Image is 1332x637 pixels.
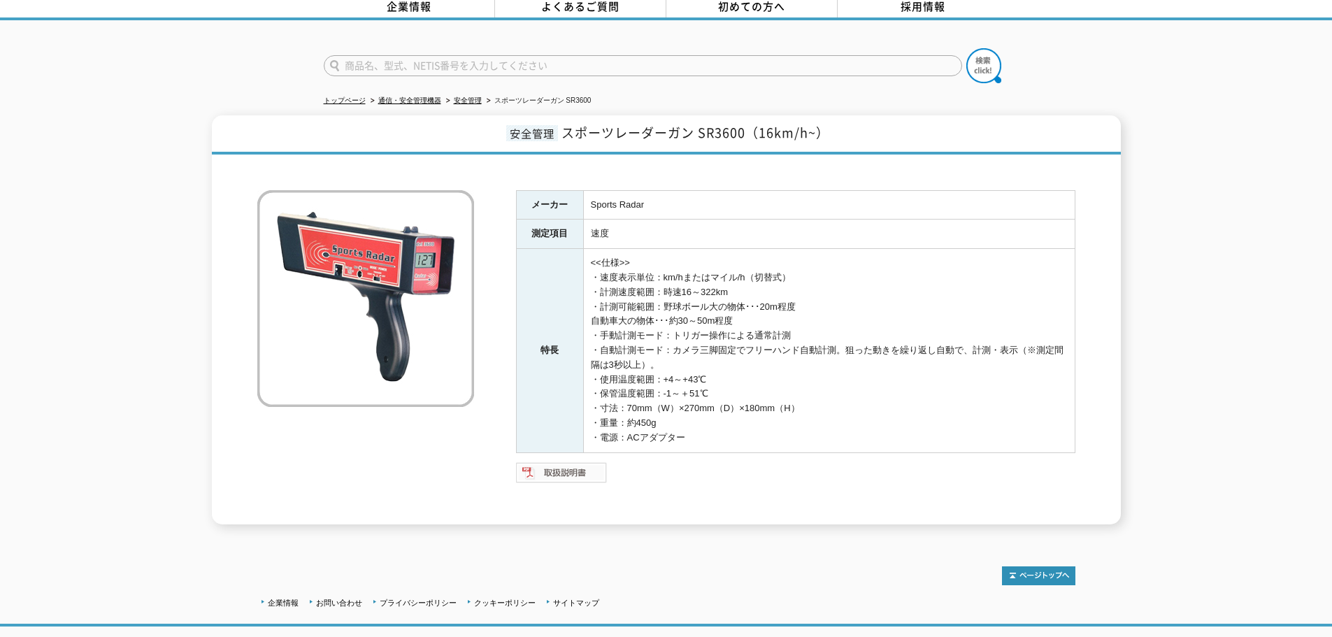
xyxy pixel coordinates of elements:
th: 測定項目 [516,220,583,249]
td: 速度 [583,220,1075,249]
a: サイトマップ [553,599,599,607]
td: <<仕様>> ・速度表示単位：km/hまたはマイル/h（切替式） ・計測速度範囲：時速16～322km ・計測可能範囲：野球ボール大の物体･･･20m程度 自動車大の物体･･･約30～50m程度... [583,249,1075,452]
li: スポーツレーダーガン SR3600 [484,94,592,108]
img: 取扱説明書 [516,461,608,484]
img: トップページへ [1002,566,1075,585]
img: スポーツレーダーガン SR3600 [257,190,474,407]
th: 特長 [516,249,583,452]
td: Sports Radar [583,190,1075,220]
a: クッキーポリシー [474,599,536,607]
input: 商品名、型式、NETIS番号を入力してください [324,55,962,76]
span: スポーツレーダーガン SR3600（16km/h~） [561,123,829,142]
th: メーカー [516,190,583,220]
span: 安全管理 [506,125,558,141]
a: 通信・安全管理機器 [378,96,441,104]
a: 企業情報 [268,599,299,607]
a: 取扱説明書 [516,471,608,481]
img: btn_search.png [966,48,1001,83]
a: お問い合わせ [316,599,362,607]
a: プライバシーポリシー [380,599,457,607]
a: トップページ [324,96,366,104]
a: 安全管理 [454,96,482,104]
